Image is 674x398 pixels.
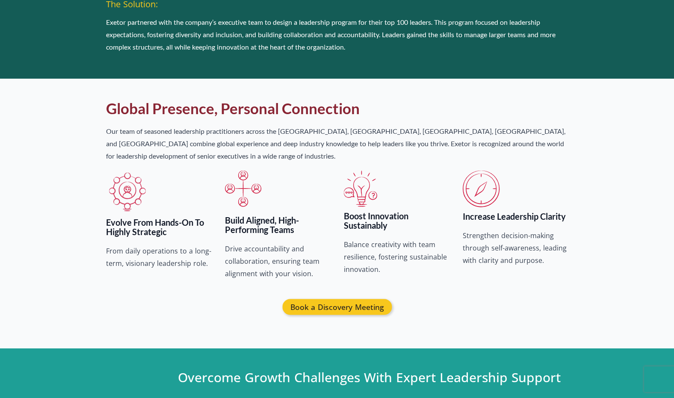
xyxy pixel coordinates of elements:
[225,215,330,234] h3: Build Aligned, High-Performing Teams
[344,239,449,275] div: Balance creativity with team resilience, fostering sustainable innovation.
[225,171,262,207] img: Icon19.png
[463,230,568,266] div: Strengthen decision-making through self-awareness, leading with clarity and purpose.
[178,370,561,385] h1: Overcome growth challenges with expert leadership support
[106,100,360,117] h2: Global Presence, Personal Connection
[463,171,500,207] img: Icon18-100-100.png
[106,218,211,236] h3: Evolve from Hands-On to Highly Strategic
[344,171,377,207] img: Icon21-100-100.png
[106,125,568,162] div: Our team of seasoned leadership practitioners across the [GEOGRAPHIC_DATA], [GEOGRAPHIC_DATA], [G...
[106,171,149,213] img: Icon22-100-100.webp
[225,243,330,280] div: Drive accountability and collaboration, ensuring team alignment with your vision.
[463,212,566,221] h3: Increase Leadership Clarity
[106,16,568,53] div: Exetor partnered with the company’s executive team to design a leadership program for their top 1...
[282,299,392,315] a: Book a Discovery Meeting
[344,211,449,230] h3: Boost Innovation Sustainably
[106,245,211,270] div: From daily operations to a long-term, visionary leadership role.
[290,303,384,311] span: Book a Discovery Meeting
